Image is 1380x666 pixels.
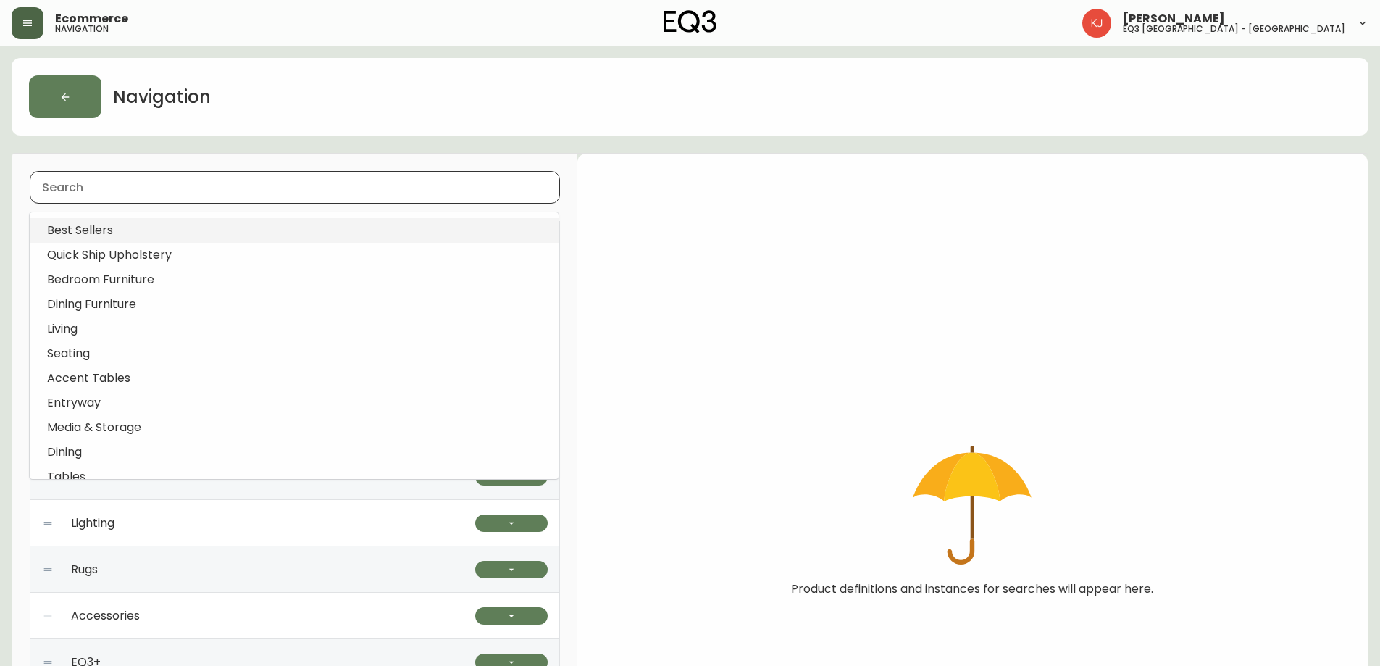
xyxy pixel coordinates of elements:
span: Media & Storage [47,419,141,436]
span: Best Sellers [47,222,113,238]
span: Dining Furniture [47,296,136,312]
span: Product definitions and instances for searches will appear here. [791,583,1153,596]
span: Accessories [71,609,140,623]
span: Office [71,470,106,483]
span: Accent Tables [47,370,130,386]
h5: navigation [55,25,109,33]
span: Dining [47,444,82,460]
span: Seating [47,345,90,362]
input: Search [42,180,548,194]
span: [PERSON_NAME] [1123,13,1225,25]
img: 24a625d34e264d2520941288c4a55f8e [1082,9,1111,38]
span: Living [47,320,78,337]
h2: Navigation [113,85,211,109]
span: Tables [47,468,85,485]
span: Ecommerce [55,13,128,25]
span: Lighting [71,517,114,530]
span: Bedroom Furniture [47,271,154,288]
img: placeholder_umbrella.svg [913,446,1032,565]
h5: eq3 [GEOGRAPHIC_DATA] - [GEOGRAPHIC_DATA] [1123,25,1345,33]
span: Rugs [71,563,98,576]
span: Entryway [47,394,101,411]
span: Quick Ship Upholstery [47,246,172,263]
img: logo [664,10,717,33]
